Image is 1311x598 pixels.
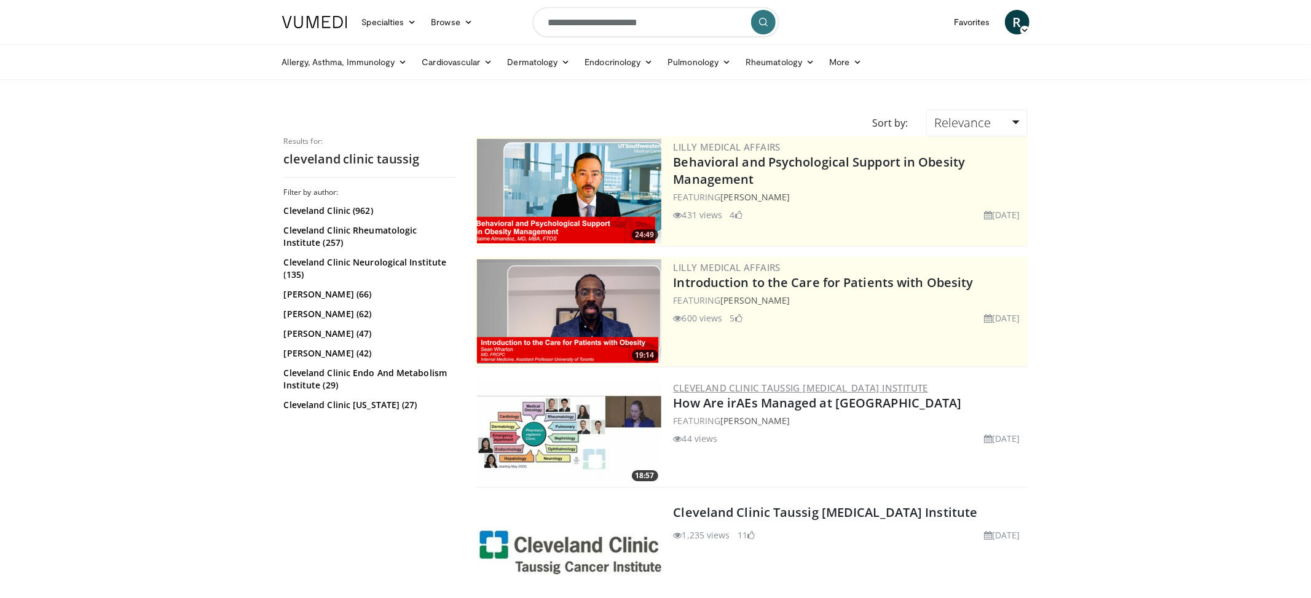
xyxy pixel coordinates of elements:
[284,399,453,411] a: Cleveland Clinic [US_STATE] (27)
[863,109,917,136] div: Sort by:
[947,10,998,34] a: Favorites
[284,256,453,281] a: Cleveland Clinic Neurological Institute (135)
[477,259,661,364] a: 19:14
[275,50,415,74] a: Allergy, Asthma, Immunology
[738,50,822,74] a: Rheumatology
[284,224,453,249] a: Cleveland Clinic Rheumatologic Institute (257)
[477,259,661,364] img: acc2e291-ced4-4dd5-b17b-d06994da28f3.png.300x170_q85_crop-smart_upscale.png
[674,274,974,291] a: Introduction to the Care for Patients with Obesity
[720,191,790,203] a: [PERSON_NAME]
[477,139,661,243] img: ba3304f6-7838-4e41-9c0f-2e31ebde6754.png.300x170_q85_crop-smart_upscale.png
[730,208,742,221] li: 4
[674,432,718,445] li: 44 views
[738,529,755,541] li: 11
[674,191,1025,203] div: FEATURING
[284,347,453,360] a: [PERSON_NAME] (42)
[984,312,1020,325] li: [DATE]
[284,136,456,146] p: Results for:
[632,229,658,240] span: 24:49
[674,504,978,521] a: Cleveland Clinic Taussig [MEDICAL_DATA] Institute
[674,395,962,411] a: How Are irAEs Managed at [GEOGRAPHIC_DATA]
[674,154,966,187] a: Behavioral and Psychological Support in Obesity Management
[660,50,738,74] a: Pulmonology
[674,261,781,273] a: Lilly Medical Affairs
[674,141,781,153] a: Lilly Medical Affairs
[1005,10,1030,34] a: R
[984,208,1020,221] li: [DATE]
[720,415,790,427] a: [PERSON_NAME]
[423,10,480,34] a: Browse
[284,187,456,197] h3: Filter by author:
[632,350,658,361] span: 19:14
[500,50,578,74] a: Dermatology
[984,529,1020,541] li: [DATE]
[674,312,723,325] li: 600 views
[674,529,730,541] li: 1,235 views
[477,380,661,484] a: 18:57
[284,328,453,340] a: [PERSON_NAME] (47)
[674,414,1025,427] div: FEATURING
[533,7,779,37] input: Search topics, interventions
[674,382,929,394] a: Cleveland Clinic Taussig [MEDICAL_DATA] Institute
[632,470,658,481] span: 18:57
[926,109,1027,136] a: Relevance
[282,16,347,28] img: VuMedi Logo
[284,151,456,167] h2: cleveland clinic taussig
[477,139,661,243] a: 24:49
[477,380,661,484] img: 280458c5-897f-4972-af1d-d314f1b25d3a.300x170_q85_crop-smart_upscale.jpg
[720,294,790,306] a: [PERSON_NAME]
[284,308,453,320] a: [PERSON_NAME] (62)
[730,312,742,325] li: 5
[284,288,453,301] a: [PERSON_NAME] (66)
[984,432,1020,445] li: [DATE]
[284,367,453,391] a: Cleveland Clinic Endo And Metabolism Institute (29)
[477,530,661,575] img: Cleveland Clinic Taussig Cancer Institute
[934,114,991,131] span: Relevance
[577,50,660,74] a: Endocrinology
[822,50,869,74] a: More
[674,294,1025,307] div: FEATURING
[674,208,723,221] li: 431 views
[284,205,453,217] a: Cleveland Clinic (962)
[355,10,424,34] a: Specialties
[414,50,500,74] a: Cardiovascular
